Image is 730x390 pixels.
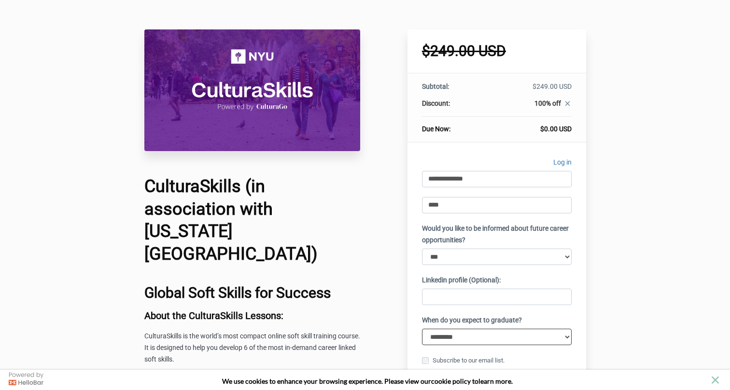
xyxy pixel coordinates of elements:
strong: to [472,377,478,385]
span: $0.00 USD [540,125,572,133]
h3: About the CulturaSkills Lessons: [144,310,361,321]
th: Discount: [422,98,485,117]
a: cookie policy [431,377,471,385]
span: CulturaSkills is the world’s most compact online soft skill training course. It is designed to he... [144,332,360,363]
th: Due Now: [422,117,485,134]
h1: CulturaSkills (in association with [US_STATE][GEOGRAPHIC_DATA]) [144,175,361,265]
a: Log in [553,157,572,171]
img: 31710be-8b5f-527-66b4-0ce37cce11c4_CulturaSkills_NYU_Course_Header_Image.png [144,29,361,151]
input: Subscribe to our email list. [422,357,429,364]
span: learn more. [478,377,513,385]
label: Subscribe to our email list. [422,355,505,366]
h1: $249.00 USD [422,44,572,58]
span: Subtotal: [422,83,449,90]
i: close [563,99,572,108]
b: Global Soft Skills for Success [144,284,331,301]
button: close [709,374,721,386]
label: When do you expect to graduate? [422,315,522,326]
span: We use cookies to enhance your browsing experience. Please view our [222,377,431,385]
label: Would you like to be informed about future career opportunities? [422,223,572,246]
span: 100% off [534,99,561,107]
td: $249.00 USD [485,82,571,98]
a: close [561,99,572,110]
label: Linkedin profile (Optional): [422,275,501,286]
